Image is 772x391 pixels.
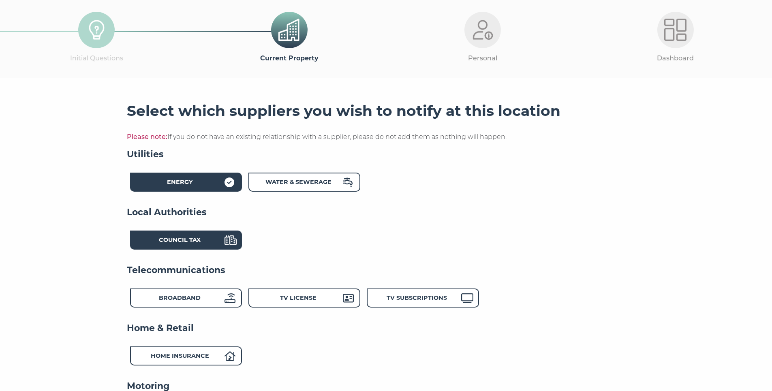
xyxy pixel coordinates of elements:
[127,206,646,218] h4: Local Authorities
[278,19,301,41] img: Previous-Property.png
[127,148,646,160] h4: Utilities
[386,53,579,64] p: Personal
[151,352,209,359] strong: Home Insurance
[159,236,201,244] strong: Council Tax
[579,53,772,64] p: Dashboard
[367,288,479,308] div: TV Subscriptions
[664,19,686,41] img: Dashboard-Light.png
[248,173,360,192] div: Water & Sewerage
[130,231,242,250] div: Council Tax
[127,322,646,334] h4: Home & Retail
[167,178,193,186] strong: Energy
[130,288,242,308] div: Broadband
[127,132,646,142] p: If you do not have an existing relationship with a supplier, please do not add them as nothing wi...
[248,288,360,308] div: TV License
[471,19,494,41] img: Personal-Light.png
[130,173,242,192] div: Energy
[127,133,167,141] span: Please note:
[127,264,646,276] h4: Telecommunications
[130,346,242,365] div: Home Insurance
[280,294,316,301] strong: TV License
[265,178,331,186] strong: Water & Sewerage
[159,294,201,301] strong: Broadband
[193,53,386,64] p: Current Property
[387,294,447,301] strong: TV Subscriptions
[86,19,108,41] img: Initial-Questions-Icon.png
[127,102,646,120] h3: Select which suppliers you wish to notify at this location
